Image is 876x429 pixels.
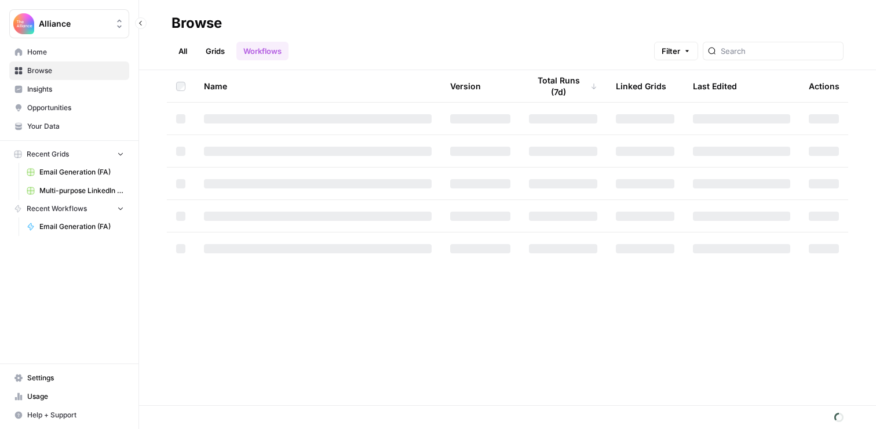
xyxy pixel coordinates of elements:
[171,42,194,60] a: All
[39,186,124,196] span: Multi-purpose LinkedIn Workflow Grid
[9,200,129,217] button: Recent Workflows
[27,66,124,76] span: Browse
[13,13,34,34] img: Alliance Logo
[27,47,124,57] span: Home
[9,80,129,99] a: Insights
[9,61,129,80] a: Browse
[39,18,109,30] span: Alliance
[9,9,129,38] button: Workspace: Alliance
[616,70,666,102] div: Linked Grids
[654,42,698,60] button: Filter
[27,410,124,420] span: Help + Support
[27,103,124,113] span: Opportunities
[21,181,129,200] a: Multi-purpose LinkedIn Workflow Grid
[9,146,129,163] button: Recent Grids
[21,163,129,181] a: Email Generation (FA)
[204,70,432,102] div: Name
[529,70,597,102] div: Total Runs (7d)
[27,391,124,402] span: Usage
[9,369,129,387] a: Settings
[27,149,69,159] span: Recent Grids
[809,70,840,102] div: Actions
[21,217,129,236] a: Email Generation (FA)
[27,203,87,214] span: Recent Workflows
[9,99,129,117] a: Opportunities
[39,221,124,232] span: Email Generation (FA)
[9,387,129,406] a: Usage
[171,14,222,32] div: Browse
[9,117,129,136] a: Your Data
[9,406,129,424] button: Help + Support
[662,45,680,57] span: Filter
[27,373,124,383] span: Settings
[450,70,481,102] div: Version
[721,45,838,57] input: Search
[236,42,289,60] a: Workflows
[693,70,737,102] div: Last Edited
[9,43,129,61] a: Home
[199,42,232,60] a: Grids
[27,121,124,132] span: Your Data
[39,167,124,177] span: Email Generation (FA)
[27,84,124,94] span: Insights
